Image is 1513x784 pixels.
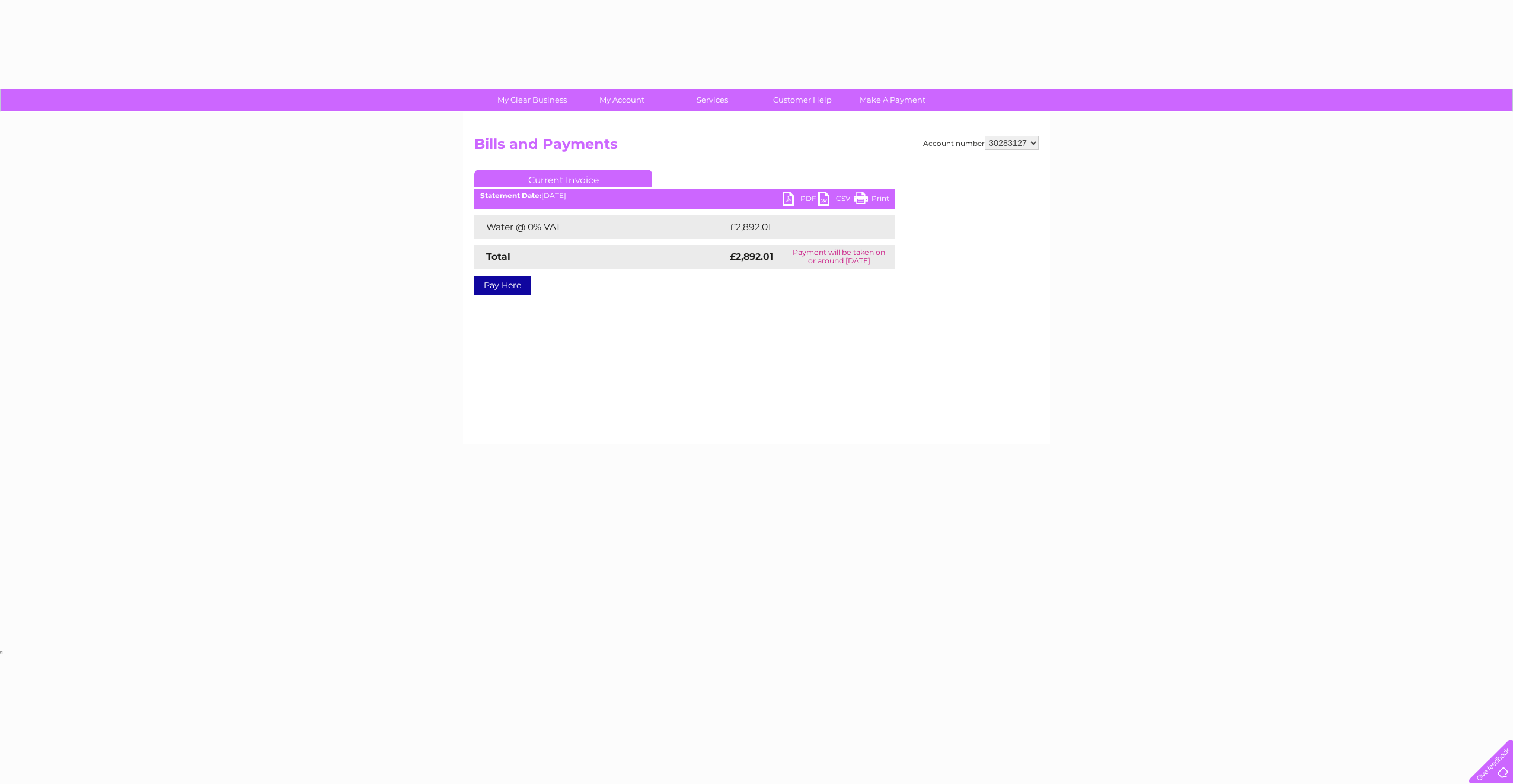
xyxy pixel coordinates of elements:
a: CSV [818,192,854,209]
td: £2,892.01 [727,215,876,239]
a: Make A Payment [844,89,941,111]
strong: £2,892.01 [730,251,773,262]
strong: Total [486,251,510,262]
a: PDF [783,192,818,209]
a: My Clear Business [483,89,581,111]
a: Pay Here [474,276,531,295]
h2: Bills and Payments [474,136,1039,158]
a: Services [663,89,761,111]
td: Water @ 0% VAT [474,215,727,239]
a: Current Invoice [474,170,652,187]
b: Statement Date: [480,191,541,200]
a: My Account [573,89,671,111]
div: Account number [923,136,1039,150]
div: [DATE] [474,192,895,200]
td: Payment will be taken on or around [DATE] [783,245,895,269]
a: Customer Help [754,89,851,111]
a: Print [854,192,889,209]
